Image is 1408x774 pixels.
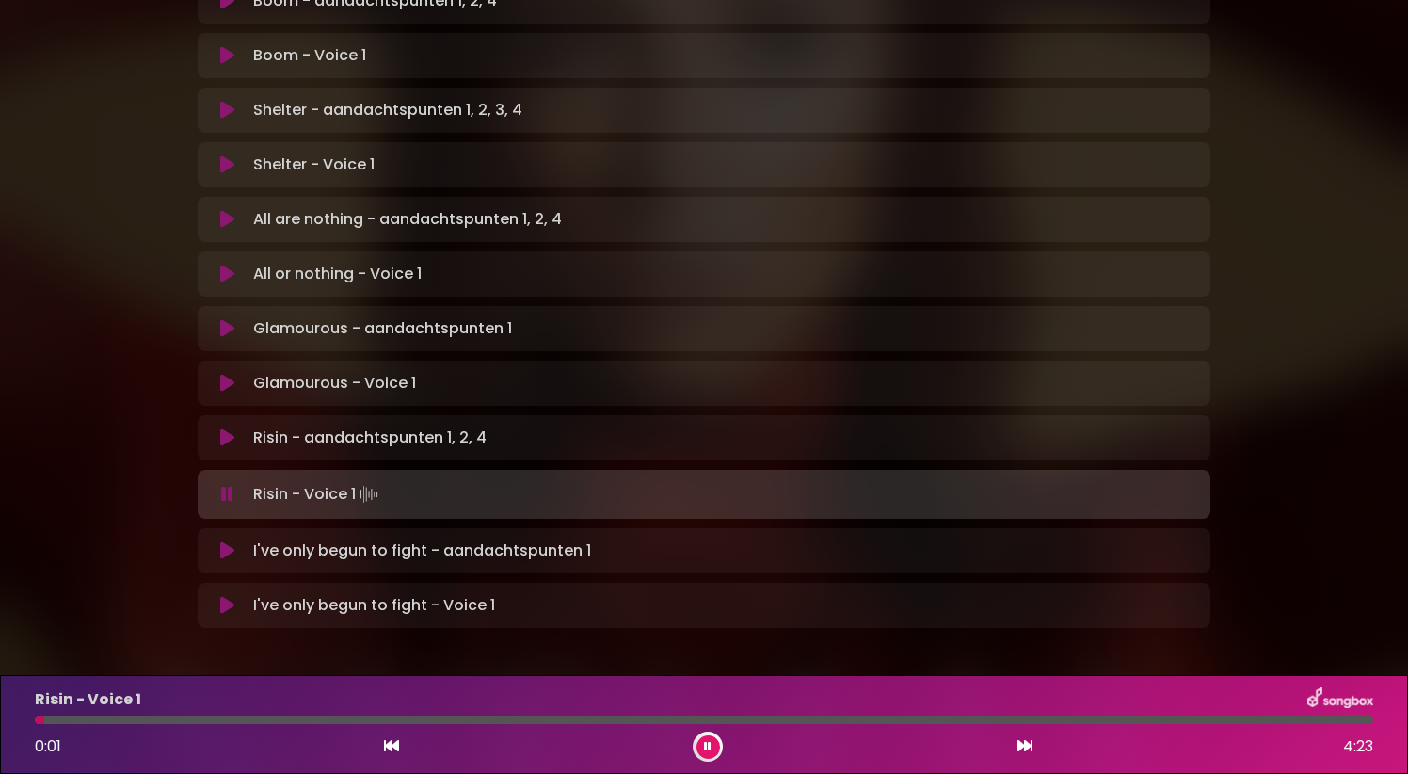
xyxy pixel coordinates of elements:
p: I've only begun to fight - aandachtspunten 1 [253,540,591,562]
p: Risin - aandachtspunten 1, 2, 4 [253,427,487,449]
p: Glamourous - aandachtspunten 1 [253,317,512,340]
p: Boom - Voice 1 [253,44,366,67]
p: Risin - Voice 1 [35,688,141,711]
p: All or nothing - Voice 1 [253,263,422,285]
img: waveform4.gif [356,481,382,508]
img: songbox-logo-white.png [1307,687,1373,712]
p: All are nothing - aandachtspunten 1, 2, 4 [253,208,562,231]
p: Shelter - aandachtspunten 1, 2, 3, 4 [253,99,522,121]
p: Glamourous - Voice 1 [253,372,416,395]
p: Risin - Voice 1 [253,481,382,508]
p: I've only begun to fight - Voice 1 [253,594,495,617]
p: Shelter - Voice 1 [253,153,375,176]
